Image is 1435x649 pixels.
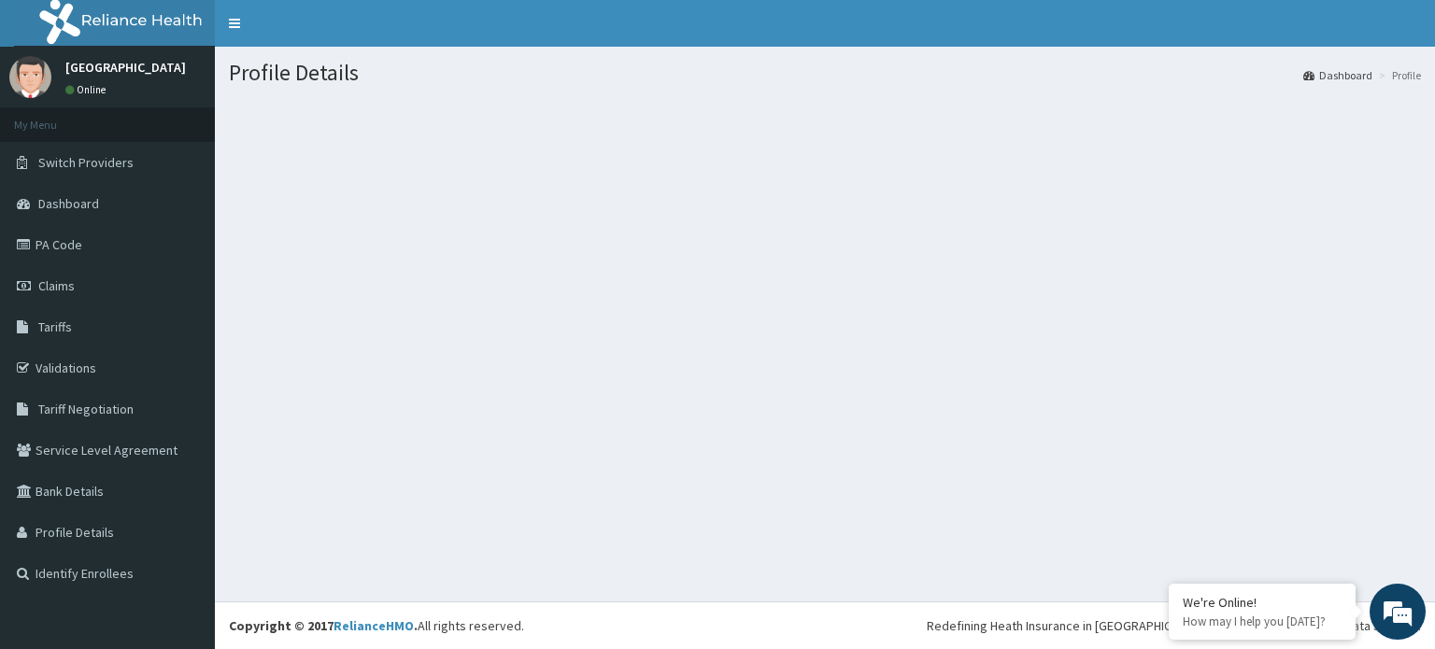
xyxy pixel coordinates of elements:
a: Online [65,83,110,96]
img: d_794563401_company_1708531726252_794563401 [35,93,76,140]
p: How may I help you today? [1183,614,1342,629]
div: We're Online! [1183,594,1342,611]
span: Claims [38,277,75,294]
div: Redefining Heath Insurance in [GEOGRAPHIC_DATA] using Telemedicine and Data Science! [927,616,1421,635]
strong: Copyright © 2017 . [229,617,418,634]
p: [GEOGRAPHIC_DATA] [65,61,186,74]
div: Minimize live chat window [306,9,351,54]
textarea: Type your message and hit 'Enter' [9,443,356,508]
li: Profile [1374,67,1421,83]
span: We're online! [108,202,258,390]
span: Dashboard [38,195,99,212]
footer: All rights reserved. [215,601,1435,649]
span: Tariffs [38,318,72,335]
img: User Image [9,56,51,98]
span: Switch Providers [38,154,134,171]
a: RelianceHMO [334,617,414,634]
span: Tariff Negotiation [38,401,134,417]
div: Chat with us now [97,105,314,129]
h1: Profile Details [229,61,1421,85]
a: Dashboard [1303,67,1372,83]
